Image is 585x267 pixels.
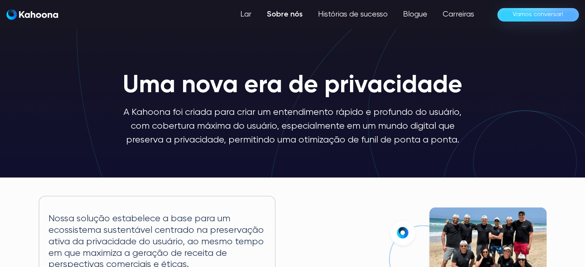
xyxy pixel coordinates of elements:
a: Blogue [395,7,435,22]
font: Blogue [403,10,427,18]
a: Lar [233,7,259,22]
font: Carreiras [443,10,474,18]
font: A Kahoona foi criada para criar um entendimento rápido e profundo do usuário, com cobertura máxim... [123,108,462,144]
font: Vamos conversar! [513,12,563,18]
font: Histórias de sucesso [318,10,388,18]
a: lar [7,9,58,20]
a: Histórias de sucesso [310,7,395,22]
a: Vamos conversar! [497,8,579,22]
font: Uma nova era de privacidade [123,73,462,98]
font: Lar [240,10,252,18]
font: Sobre nós [267,11,303,18]
a: Carreiras [435,7,482,22]
img: Logotipo Kahoona branco [7,9,58,20]
a: Sobre nós [259,7,310,22]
